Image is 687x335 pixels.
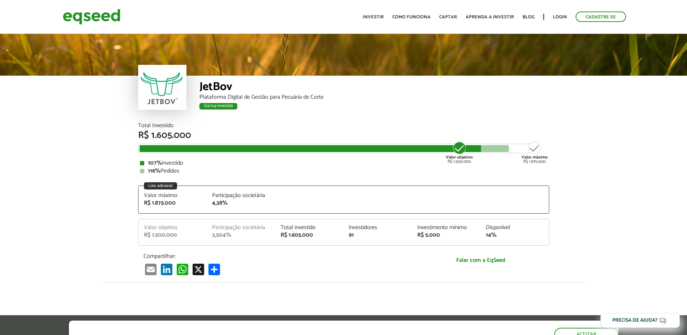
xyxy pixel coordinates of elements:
div: R$ 1.500.000 [144,232,202,238]
div: Valor máximo [144,193,202,198]
a: LinkedIn [159,263,174,275]
div: Startup investida [199,103,237,110]
div: Disponível [486,225,543,231]
a: Compartilhar [207,263,221,275]
a: Blog [523,15,534,19]
div: JetBov [199,81,549,94]
div: Pedidos [140,168,547,174]
div: Lote adicional [144,182,177,189]
div: 14% [486,232,543,238]
div: Participação societária [212,193,270,198]
a: Falar com a EqSeed [418,253,544,268]
div: Investimento mínimo [417,225,475,231]
div: 91 [349,232,406,238]
strong: 107% [148,158,162,168]
div: Participação societária [212,225,270,231]
strong: 116% [148,166,160,176]
strong: Valor objetivo [446,154,473,161]
div: Investidores [349,225,406,231]
div: Total investido [281,225,338,231]
div: R$ 5.000 [417,232,475,238]
div: Valor objetivo [144,225,202,231]
h5: O site da EqSeed utiliza cookies para melhorar sua navegação. [69,321,330,332]
div: Investido [140,160,547,166]
div: Plataforma Digital de Gestão para Pecuária de Corte [199,94,549,100]
a: X [191,263,206,275]
a: Captar [439,15,457,19]
a: Email [144,263,158,275]
a: WhatsApp [175,263,190,275]
div: R$ 1.875.000 [521,141,548,164]
p: Compartilhar: [144,253,407,260]
div: R$ 1.875.000 [144,200,202,206]
div: Total Investido [138,123,549,129]
a: Como funciona [392,15,431,19]
div: 4,38% [212,200,270,206]
img: EqSeed [63,7,120,26]
strong: Valor máximo [521,154,548,161]
a: Login [553,15,567,19]
div: R$ 1.500.000 [446,141,473,164]
div: R$ 1.605.000 [138,131,549,140]
a: Cadastre-se [576,12,626,22]
a: Aprenda a investir [466,15,514,19]
a: Investir [363,15,384,19]
div: R$ 1.605.000 [281,232,338,238]
div: 3,504% [212,232,270,238]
